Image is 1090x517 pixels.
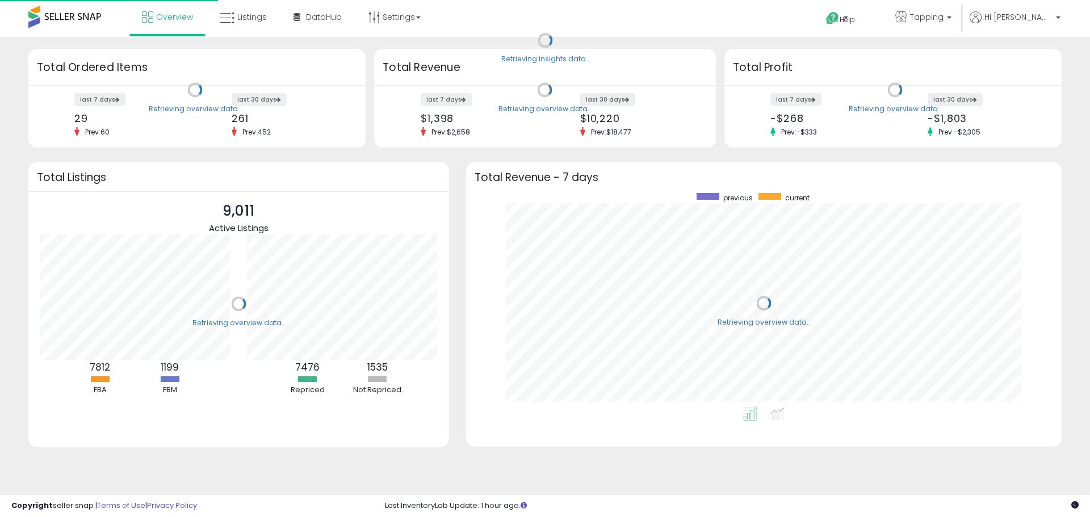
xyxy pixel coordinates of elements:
a: Hi [PERSON_NAME] [970,11,1060,37]
span: Overview [156,11,193,23]
span: Help [840,15,855,24]
a: Terms of Use [97,500,145,511]
span: DataHub [306,11,342,23]
i: Get Help [825,11,840,26]
i: Click here to read more about un-synced listings. [521,502,527,509]
a: Privacy Policy [147,500,197,511]
div: seller snap | | [11,501,197,511]
a: Help [817,3,877,37]
div: Retrieving overview data.. [498,104,591,114]
div: Retrieving overview data.. [718,317,810,327]
div: Last InventoryLab Update: 1 hour ago. [385,501,1079,511]
div: Retrieving overview data.. [149,104,241,114]
span: Listings [237,11,267,23]
span: Tapping [910,11,944,23]
div: Retrieving overview data.. [849,104,941,114]
span: Hi [PERSON_NAME] [984,11,1053,23]
div: Retrieving overview data.. [192,318,285,328]
strong: Copyright [11,500,53,511]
